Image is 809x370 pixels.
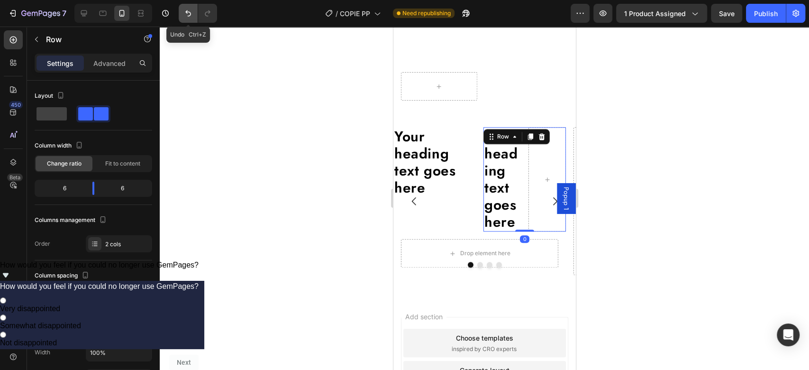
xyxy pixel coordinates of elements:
[402,9,451,18] span: Need republishing
[719,9,735,18] span: Save
[66,339,116,349] div: Generate layout
[754,9,778,18] div: Publish
[35,139,85,152] div: Column width
[46,34,127,45] p: Row
[105,159,140,168] span: Fit to content
[340,9,370,18] span: COPIE PP
[62,8,66,19] p: 7
[47,159,82,168] span: Change ratio
[93,58,126,68] p: Advanced
[9,101,23,109] div: 450
[7,174,23,181] div: Beta
[746,4,786,23] button: Publish
[777,324,800,346] div: Open Intercom Messenger
[105,240,150,249] div: 2 cols
[35,90,66,102] div: Layout
[711,4,742,23] button: Save
[35,214,109,227] div: Columns management
[336,9,338,18] span: /
[179,4,217,23] div: Undo/Redo
[102,182,150,195] div: 6
[624,9,686,18] span: 1 product assigned
[393,27,576,370] iframe: Design area
[36,182,85,195] div: 6
[47,58,73,68] p: Settings
[616,4,707,23] button: 1 product assigned
[4,4,71,23] button: 7
[35,240,50,248] div: Order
